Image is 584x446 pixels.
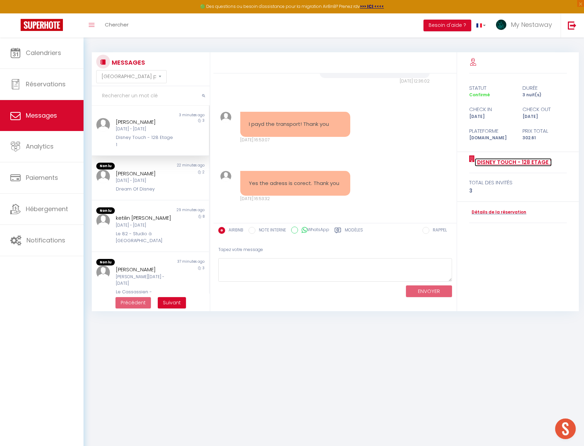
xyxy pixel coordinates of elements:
span: Confirmé [469,92,490,98]
a: Disney Touch - 128 Etage 1 [475,158,552,166]
div: check in [465,105,518,113]
a: Détails de la réservation [469,209,526,216]
pre: Yes the adress is corect. Thank you [249,180,342,187]
div: Ouvrir le chat [555,418,576,439]
span: Messages [26,111,57,120]
div: 22 minutes ago [151,163,209,170]
span: 8 [203,214,205,219]
img: ... [96,265,110,279]
button: Next [158,297,186,309]
img: ... [220,112,231,122]
div: [DATE] [465,113,518,120]
a: Chercher [100,13,134,37]
label: WhatsApp [298,227,329,234]
img: Super Booking [21,19,63,31]
span: Non lu [96,207,115,214]
div: Le Cassassien - Appartement pour 6 à [GEOGRAPHIC_DATA] [116,289,175,309]
div: [DATE] - [DATE] [116,126,175,132]
span: 2 [202,170,205,175]
div: [PERSON_NAME] [116,170,175,178]
label: NOTE INTERNE [255,227,286,235]
input: Rechercher un mot clé [92,86,210,106]
div: Dream Of Disney [116,186,175,193]
div: 3 minutes ago [151,112,209,118]
div: 3 nuit(s) [518,92,571,98]
div: [DATE] 16:53:07 [240,137,350,143]
a: >>> ICI <<<< [360,3,384,9]
button: ENVOYER [406,285,452,297]
div: [DATE] - [DATE] [116,222,175,229]
div: statut [465,84,518,92]
img: ... [220,171,231,182]
h3: MESSAGES [110,55,145,70]
div: 37 minutes ago [151,259,209,266]
div: [DATE] [518,113,571,120]
label: AIRBNB [225,227,243,235]
pre: I payd the transport! Thank you [249,120,342,128]
img: ... [496,20,506,30]
div: [DATE] 12:36:02 [320,78,430,85]
div: Tapez votre message [218,241,452,258]
span: Calendriers [26,48,61,57]
span: Hébergement [26,205,68,213]
div: 3 [469,187,566,195]
span: Précédent [121,299,146,306]
span: Non lu [96,163,115,170]
span: Suivant [163,299,181,306]
span: Analytics [26,142,54,151]
span: 3 [202,265,205,271]
div: Prix total [518,127,571,135]
div: [PERSON_NAME] [116,118,175,126]
span: Non lu [96,259,115,266]
div: check out [518,105,571,113]
button: Besoin d'aide ? [423,20,471,31]
div: durée [518,84,571,92]
img: ... [96,214,110,228]
label: RAPPEL [429,227,447,235]
a: ... My Nestaway [491,13,561,37]
div: [PERSON_NAME][DATE] - [DATE] [116,274,175,287]
img: logout [568,21,576,30]
div: Plateforme [465,127,518,135]
div: [PERSON_NAME] [116,265,175,274]
button: Previous [115,297,151,309]
label: Modèles [345,227,363,236]
img: ... [96,118,110,132]
span: Paiements [26,173,58,182]
span: My Nestaway [511,20,552,29]
div: [DOMAIN_NAME] [465,135,518,141]
div: ketilin [PERSON_NAME] [116,214,175,222]
img: ... [96,170,110,183]
div: [DATE] - [DATE] [116,177,175,184]
div: Le 82 - Studio à [GEOGRAPHIC_DATA] [116,230,175,244]
span: Notifications [26,236,65,244]
div: Disney Touch - 128 Etage 1 [116,134,175,148]
div: 302.61 [518,135,571,141]
span: Chercher [105,21,129,28]
div: 29 minutes ago [151,207,209,214]
span: 3 [202,118,205,123]
div: total des invités [469,178,566,187]
span: Réservations [26,80,66,88]
div: [DATE] 16:53:32 [240,196,350,202]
